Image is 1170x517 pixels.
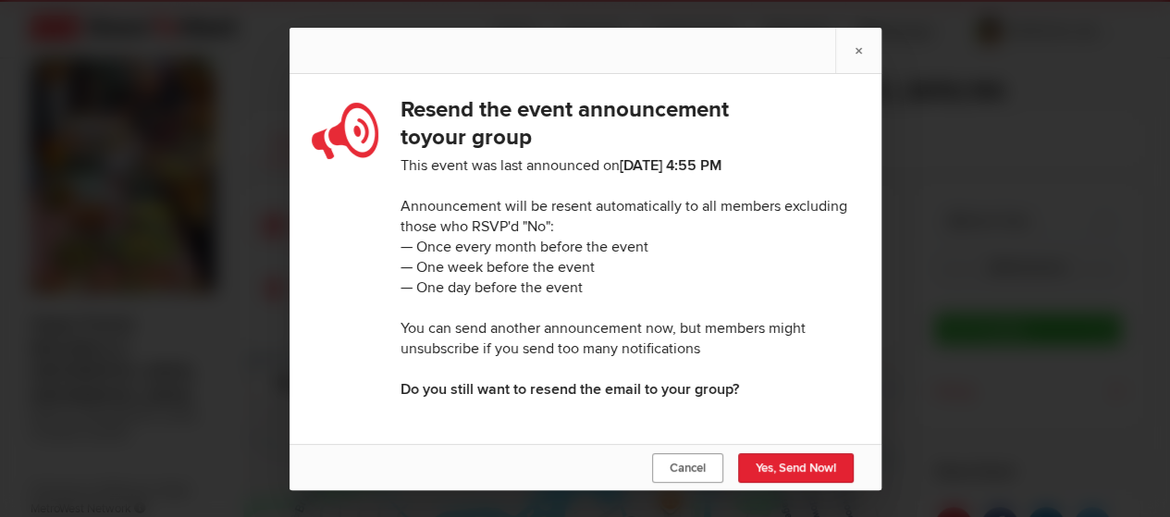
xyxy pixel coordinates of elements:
span: Cancel [670,461,706,475]
div: Resend the event announcement to [289,74,881,425]
font: your group [421,124,532,151]
b: Do you still want to resend the email to your group? [400,380,739,399]
b: [DATE] 4:55 PM [620,156,721,175]
p: This event was last announced on Announcement will be resent automatically to all members excludi... [400,152,859,403]
a: × [835,28,881,73]
span: Yes, Send Now! [756,461,836,475]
